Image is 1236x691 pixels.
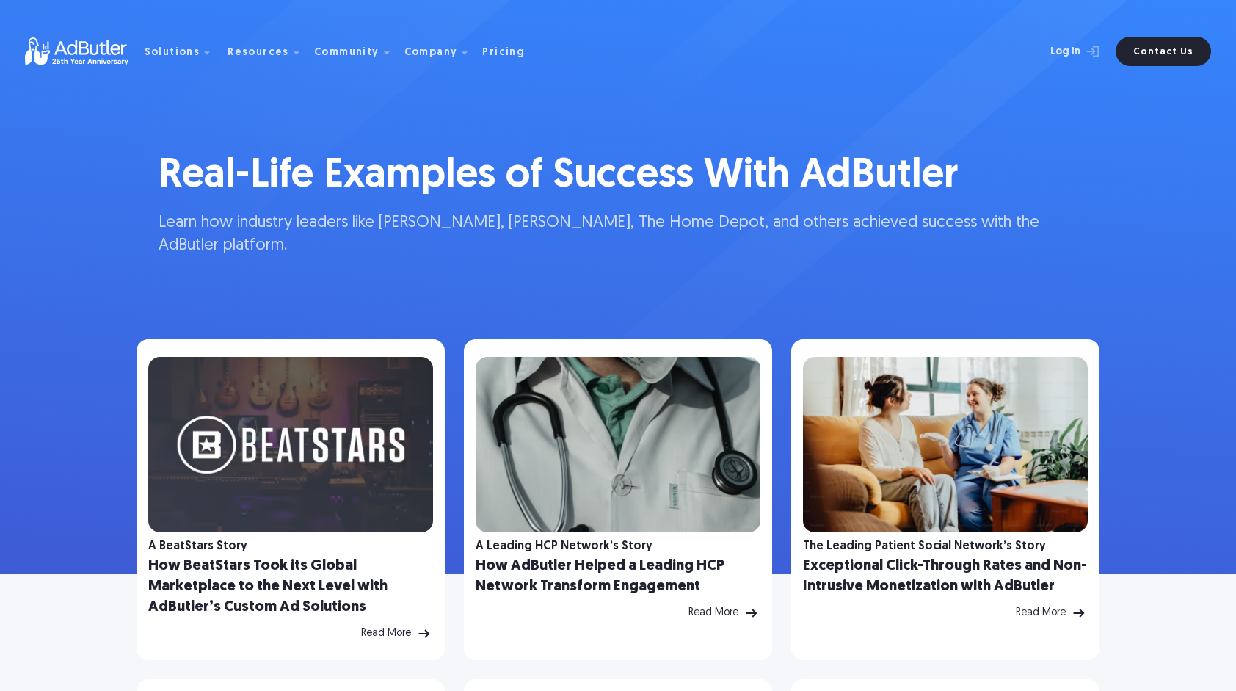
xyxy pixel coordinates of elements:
[476,541,652,551] div: A Leading HCP Network’s Story
[314,48,379,58] div: Community
[482,48,525,58] div: Pricing
[159,148,1077,205] h1: Real-Life Examples of Success With AdButler
[137,339,445,660] a: A BeatStars Story How BeatStars Took its Global Marketplace to the Next Level with AdButler’s Cus...
[228,48,289,58] div: Resources
[688,608,738,618] div: Read More
[148,556,433,618] h2: How BeatStars Took its Global Marketplace to the Next Level with AdButler’s Custom Ad Solutions
[482,45,537,58] a: Pricing
[1116,37,1211,66] a: Contact Us
[404,48,458,58] div: Company
[361,629,411,639] div: Read More
[1011,37,1107,66] a: Log In
[148,541,247,551] div: A BeatStars Story
[1016,608,1066,618] div: Read More
[159,212,1077,258] p: Learn how industry leaders like [PERSON_NAME], [PERSON_NAME], The Home Depot, and others achieved...
[803,541,1046,551] div: The Leading Patient Social Network’s Story
[464,339,772,660] a: A Leading HCP Network’s Story How AdButler Helped a Leading HCP Network Transform Engagement Read...
[476,556,760,597] h2: How AdButler Helped a Leading HCP Network Transform Engagement
[145,48,200,58] div: Solutions
[803,556,1088,597] h2: Exceptional Click-Through Rates and Non-Intrusive Monetization with AdButler
[791,339,1099,660] a: The Leading Patient Social Network’s Story Exceptional Click-Through Rates and Non-Intrusive Mone...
